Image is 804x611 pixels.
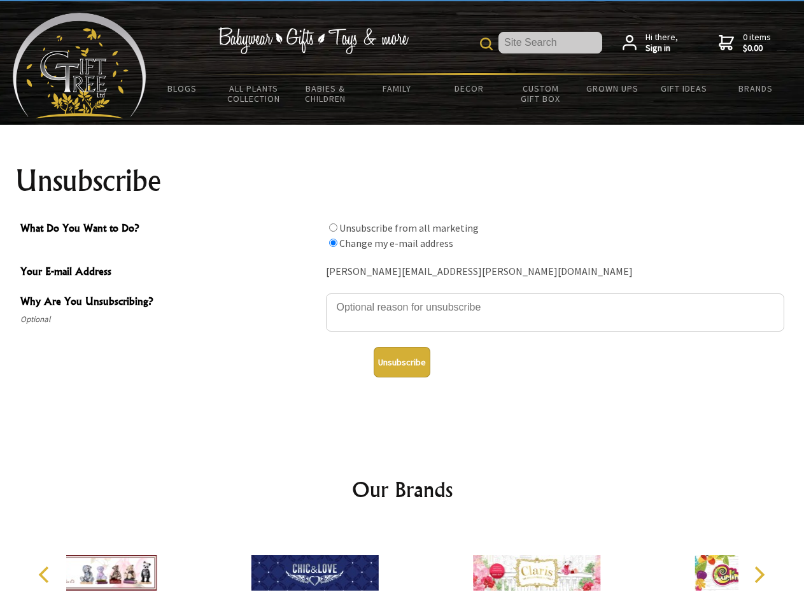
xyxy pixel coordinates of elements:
[290,75,362,112] a: Babies & Children
[433,75,505,102] a: Decor
[648,75,720,102] a: Gift Ideas
[645,32,678,54] span: Hi there,
[32,561,60,589] button: Previous
[329,223,337,232] input: What Do You Want to Do?
[339,221,479,234] label: Unsubscribe from all marketing
[720,75,792,102] a: Brands
[13,13,146,118] img: Babyware - Gifts - Toys and more...
[505,75,577,112] a: Custom Gift Box
[146,75,218,102] a: BLOGS
[15,165,789,196] h1: Unsubscribe
[218,75,290,112] a: All Plants Collection
[743,31,771,54] span: 0 items
[743,43,771,54] strong: $0.00
[326,293,784,332] textarea: Why Are You Unsubscribing?
[20,293,320,312] span: Why Are You Unsubscribing?
[498,32,602,53] input: Site Search
[25,474,779,505] h2: Our Brands
[20,263,320,282] span: Your E-mail Address
[719,32,771,54] a: 0 items$0.00
[576,75,648,102] a: Grown Ups
[20,312,320,327] span: Optional
[645,43,678,54] strong: Sign in
[745,561,773,589] button: Next
[339,237,453,249] label: Change my e-mail address
[480,38,493,50] img: product search
[218,27,409,54] img: Babywear - Gifts - Toys & more
[362,75,434,102] a: Family
[20,220,320,239] span: What Do You Want to Do?
[329,239,337,247] input: What Do You Want to Do?
[374,347,430,377] button: Unsubscribe
[623,32,678,54] a: Hi there,Sign in
[326,262,784,282] div: [PERSON_NAME][EMAIL_ADDRESS][PERSON_NAME][DOMAIN_NAME]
